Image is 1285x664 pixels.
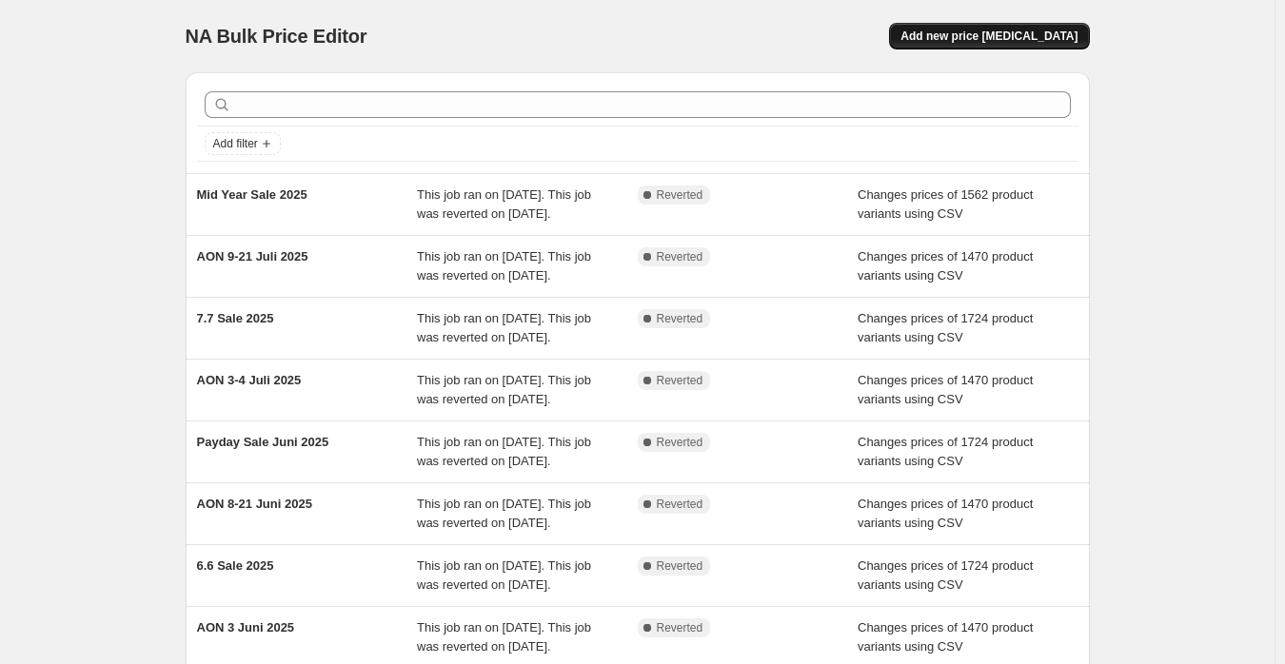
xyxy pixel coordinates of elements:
[858,249,1033,283] span: Changes prices of 1470 product variants using CSV
[417,620,591,654] span: This job ran on [DATE]. This job was reverted on [DATE].
[197,497,312,511] span: AON 8-21 Juni 2025
[205,132,281,155] button: Add filter
[197,435,329,449] span: Payday Sale Juni 2025
[657,311,703,326] span: Reverted
[417,187,591,221] span: This job ran on [DATE]. This job was reverted on [DATE].
[417,249,591,283] span: This job ran on [DATE]. This job was reverted on [DATE].
[657,249,703,264] span: Reverted
[858,187,1033,221] span: Changes prices of 1562 product variants using CSV
[657,435,703,450] span: Reverted
[417,373,591,406] span: This job ran on [DATE]. This job was reverted on [DATE].
[889,23,1089,49] button: Add new price [MEDICAL_DATA]
[657,187,703,203] span: Reverted
[900,29,1077,44] span: Add new price [MEDICAL_DATA]
[858,311,1033,344] span: Changes prices of 1724 product variants using CSV
[657,620,703,635] span: Reverted
[417,311,591,344] span: This job ran on [DATE]. This job was reverted on [DATE].
[858,373,1033,406] span: Changes prices of 1470 product variants using CSV
[417,497,591,530] span: This job ran on [DATE]. This job was reverted on [DATE].
[657,558,703,574] span: Reverted
[417,558,591,592] span: This job ran on [DATE]. This job was reverted on [DATE].
[417,435,591,468] span: This job ran on [DATE]. This job was reverted on [DATE].
[197,558,274,573] span: 6.6 Sale 2025
[858,620,1033,654] span: Changes prices of 1470 product variants using CSV
[186,26,367,47] span: NA Bulk Price Editor
[197,373,302,387] span: AON 3-4 Juli 2025
[197,249,308,264] span: AON 9-21 Juli 2025
[197,187,307,202] span: Mid Year Sale 2025
[213,136,258,151] span: Add filter
[197,620,295,635] span: AON 3 Juni 2025
[858,558,1033,592] span: Changes prices of 1724 product variants using CSV
[858,435,1033,468] span: Changes prices of 1724 product variants using CSV
[657,497,703,512] span: Reverted
[197,311,274,325] span: 7.7 Sale 2025
[858,497,1033,530] span: Changes prices of 1470 product variants using CSV
[657,373,703,388] span: Reverted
